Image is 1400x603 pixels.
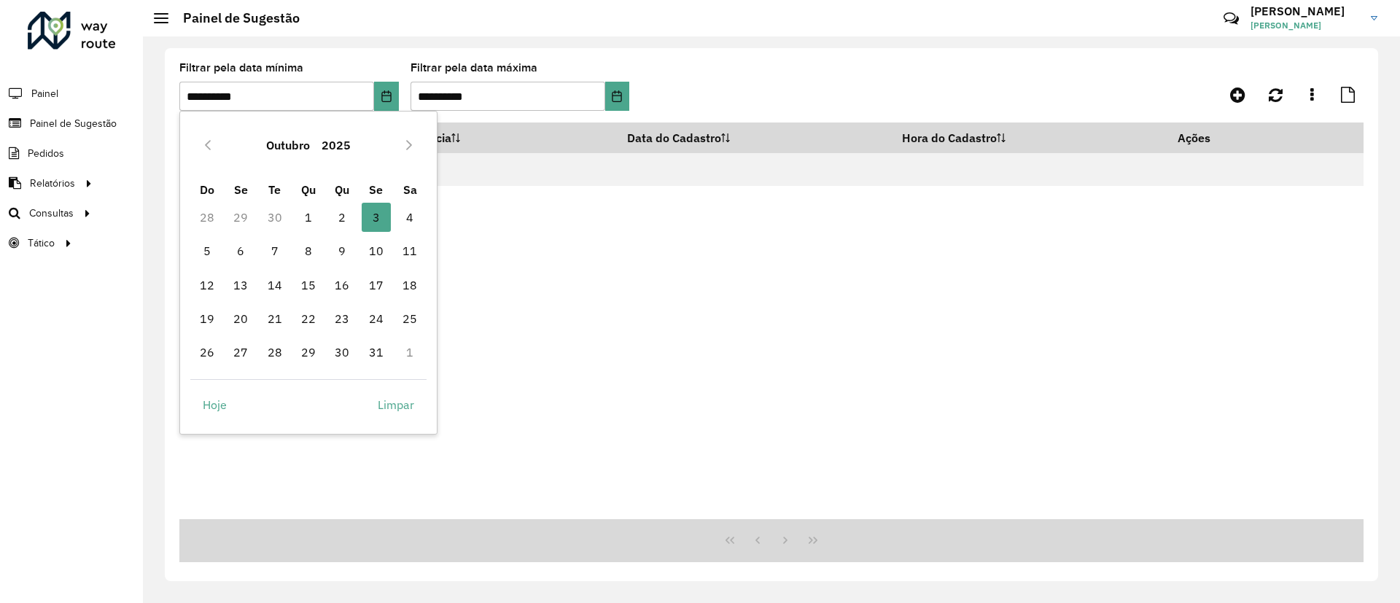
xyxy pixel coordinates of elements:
[224,268,257,302] td: 13
[200,182,214,197] span: Do
[260,304,289,333] span: 21
[316,128,357,163] button: Choose Year
[179,59,303,77] label: Filtrar pela data mínima
[362,203,391,232] span: 3
[257,335,291,369] td: 28
[31,86,58,101] span: Painel
[192,271,222,300] span: 12
[179,111,437,435] div: Choose Date
[605,82,629,111] button: Choose Date
[192,236,222,265] span: 5
[224,201,257,234] td: 29
[224,302,257,335] td: 20
[359,302,393,335] td: 24
[395,271,424,300] span: 18
[362,304,391,333] span: 24
[393,234,427,268] td: 11
[260,236,289,265] span: 7
[192,304,222,333] span: 19
[224,335,257,369] td: 27
[257,201,291,234] td: 30
[294,236,323,265] span: 8
[260,271,289,300] span: 14
[362,338,391,367] span: 31
[292,335,325,369] td: 29
[226,338,255,367] span: 27
[224,234,257,268] td: 6
[294,304,323,333] span: 22
[325,302,359,335] td: 23
[226,304,255,333] span: 20
[325,234,359,268] td: 9
[192,338,222,367] span: 26
[29,206,74,221] span: Consultas
[374,82,398,111] button: Choose Date
[1216,3,1247,34] a: Contato Rápido
[28,236,55,251] span: Tático
[327,304,357,333] span: 23
[325,201,359,234] td: 2
[411,59,537,77] label: Filtrar pela data máxima
[292,201,325,234] td: 1
[226,271,255,300] span: 13
[393,268,427,302] td: 18
[359,268,393,302] td: 17
[397,133,421,157] button: Next Month
[1251,19,1360,32] span: [PERSON_NAME]
[327,236,357,265] span: 9
[168,10,300,26] h2: Painel de Sugestão
[294,338,323,367] span: 29
[393,201,427,234] td: 4
[393,302,427,335] td: 25
[393,335,427,369] td: 1
[395,304,424,333] span: 25
[30,176,75,191] span: Relatórios
[28,146,64,161] span: Pedidos
[203,396,227,413] span: Hoje
[190,234,224,268] td: 5
[196,133,219,157] button: Previous Month
[365,390,427,419] button: Limpar
[179,153,1364,186] td: Nenhum registro encontrado
[618,122,892,153] th: Data do Cadastro
[257,302,291,335] td: 21
[268,182,281,197] span: Te
[362,271,391,300] span: 17
[226,236,255,265] span: 6
[369,182,383,197] span: Se
[351,122,618,153] th: Data de Vigência
[1167,122,1255,153] th: Ações
[325,335,359,369] td: 30
[1251,4,1360,18] h3: [PERSON_NAME]
[335,182,349,197] span: Qu
[359,335,393,369] td: 31
[190,302,224,335] td: 19
[260,128,316,163] button: Choose Month
[395,236,424,265] span: 11
[190,390,239,419] button: Hoje
[294,203,323,232] span: 1
[359,201,393,234] td: 3
[403,182,417,197] span: Sa
[892,122,1168,153] th: Hora do Cadastro
[327,203,357,232] span: 2
[190,268,224,302] td: 12
[30,116,117,131] span: Painel de Sugestão
[362,236,391,265] span: 10
[294,271,323,300] span: 15
[257,234,291,268] td: 7
[257,268,291,302] td: 14
[292,234,325,268] td: 8
[234,182,248,197] span: Se
[325,268,359,302] td: 16
[395,203,424,232] span: 4
[190,201,224,234] td: 28
[327,271,357,300] span: 16
[292,268,325,302] td: 15
[292,302,325,335] td: 22
[378,396,414,413] span: Limpar
[190,335,224,369] td: 26
[301,182,316,197] span: Qu
[327,338,357,367] span: 30
[359,234,393,268] td: 10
